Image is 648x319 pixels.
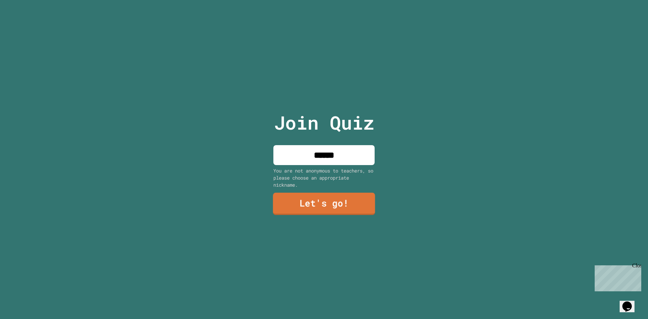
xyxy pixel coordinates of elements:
div: Chat with us now!Close [3,3,47,43]
div: You are not anonymous to teachers, so please choose an appropriate nickname. [273,167,375,188]
iframe: chat widget [620,292,641,312]
p: Join Quiz [274,109,374,137]
iframe: chat widget [592,263,641,291]
a: Let's go! [273,193,375,215]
